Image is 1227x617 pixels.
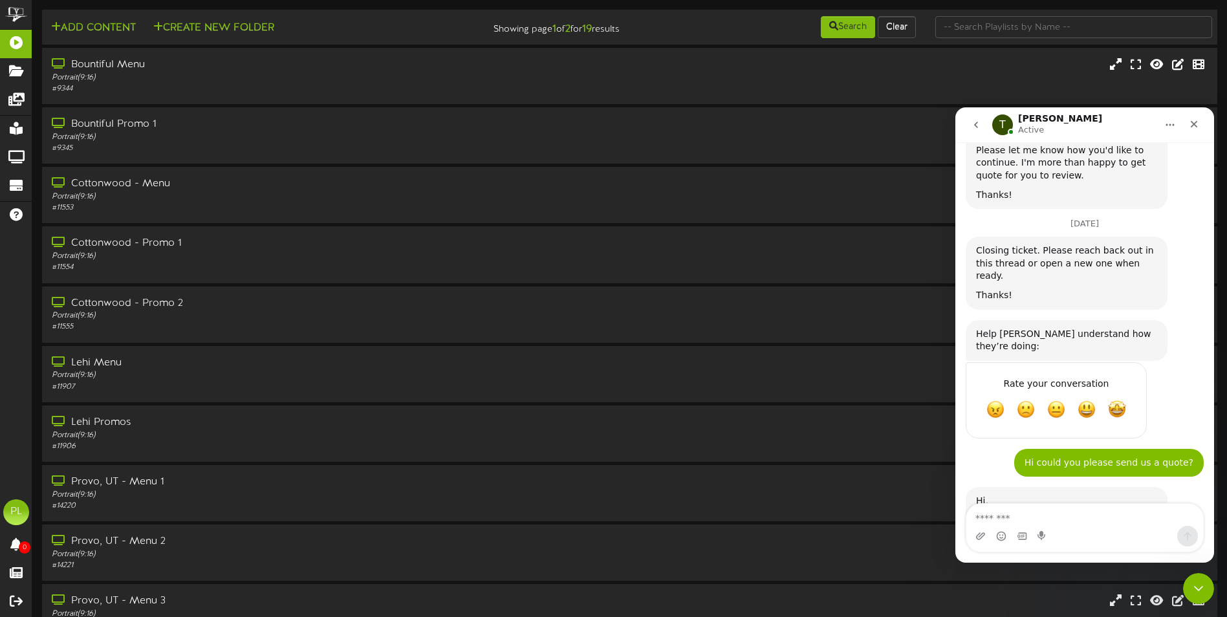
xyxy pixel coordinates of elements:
div: Cottonwood - Promo 1 [52,236,522,251]
div: Bountiful Promo 1 [52,117,522,132]
textarea: Message… [11,396,248,418]
div: Provo, UT - Menu 2 [52,534,522,549]
div: Bountiful Menu [52,58,522,72]
div: Lehi Promos [52,415,522,430]
div: Provo, UT - Menu 1 [52,475,522,490]
strong: 19 [582,23,592,35]
button: Search [821,16,875,38]
div: Portrait ( 9:16 ) [52,549,522,560]
div: # 14220 [52,501,522,512]
div: # 11906 [52,441,522,452]
button: Create New Folder [149,20,278,36]
div: Cottonwood - Menu [52,177,522,191]
div: Cottonwood - Promo 2 [52,296,522,311]
div: Portrait ( 9:16 ) [52,310,522,321]
div: # 11555 [52,321,522,332]
div: # 14221 [52,560,522,571]
input: -- Search Playlists by Name -- [935,16,1212,38]
button: Emoji picker [41,424,51,434]
div: # 11554 [52,262,522,273]
button: Start recording [82,424,92,434]
div: Portrait ( 9:16 ) [52,430,522,441]
div: Portrait ( 9:16 ) [52,132,522,143]
button: Send a message… [222,418,243,439]
div: # 11553 [52,202,522,213]
div: Portrait ( 9:16 ) [52,191,522,202]
div: Portrait ( 9:16 ) [52,72,522,83]
div: Portrait ( 9:16 ) [52,370,522,381]
button: Clear [878,16,916,38]
div: Provo, UT - Menu 3 [52,594,522,609]
button: Gif picker [61,424,72,434]
div: Tyler says… [10,380,248,525]
button: Upload attachment [20,424,30,434]
iframe: Intercom live chat [1183,573,1214,604]
strong: 2 [565,23,570,35]
span: 0 [19,541,30,554]
div: # 9344 [52,83,522,94]
iframe: Intercom live chat [955,107,1214,563]
div: PL [3,499,29,525]
div: Showing page of for results [432,15,629,37]
button: Add Content [47,20,140,36]
div: Portrait ( 9:16 ) [52,490,522,501]
div: Lehi Menu [52,356,522,371]
div: # 11907 [52,382,522,393]
div: # 9345 [52,143,522,154]
strong: 1 [552,23,556,35]
div: Hi, [21,387,202,400]
div: Portrait ( 9:16 ) [52,251,522,262]
div: Hi,You should expect to see the DocuSign sent toby EOD [DATE]. Feel free to reach back out with a... [10,380,212,497]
